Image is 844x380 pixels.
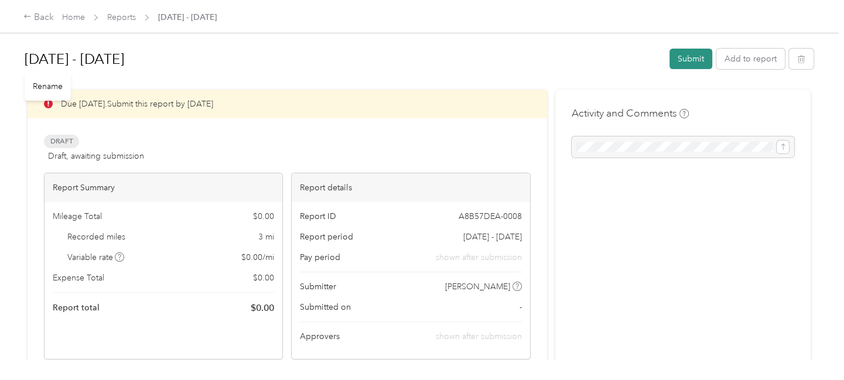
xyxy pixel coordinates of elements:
span: Report period [300,231,353,243]
span: A8B57DEA-0008 [459,210,522,222]
span: $ 0.00 [251,301,274,315]
span: [DATE] - [DATE] [158,11,217,23]
span: shown after submission [436,251,522,263]
span: - [520,301,522,313]
h1: Aug 1 - 31, 2025 [25,45,661,73]
iframe: Everlance-gr Chat Button Frame [778,314,844,380]
div: Due [DATE]. Submit this report by [DATE] [28,90,547,118]
span: Recorded miles [67,231,125,243]
span: shown after submission [436,331,522,341]
a: Home [62,12,85,22]
span: [PERSON_NAME] [445,280,510,293]
span: Draft [44,135,79,148]
div: Report Summary [45,173,282,202]
h4: Activity and Comments [572,106,689,121]
span: Approvers [300,330,340,343]
span: Pay period [300,251,340,263]
span: Variable rate [67,251,125,263]
div: Report details [292,173,529,202]
span: $ 0.00 [253,272,274,284]
span: [DATE] - [DATE] [463,231,522,243]
span: $ 0.00 / mi [241,251,274,263]
span: Report ID [300,210,336,222]
button: Submit [669,49,712,69]
span: Expense Total [53,272,104,284]
div: Back [23,11,54,25]
span: 3 mi [258,231,274,243]
div: Rename [25,72,71,101]
span: Submitter [300,280,336,293]
span: Report total [53,302,100,314]
span: Mileage Total [53,210,102,222]
a: Reports [107,12,136,22]
button: Add to report [716,49,785,69]
span: Draft, awaiting submission [48,150,144,162]
span: Submitted on [300,301,351,313]
span: $ 0.00 [253,210,274,222]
